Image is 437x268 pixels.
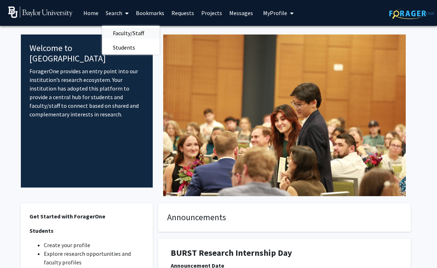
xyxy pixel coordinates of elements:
[29,227,54,234] strong: Students
[29,213,105,220] strong: Get Started with ForagerOne
[263,9,287,17] span: My Profile
[132,0,168,26] a: Bookmarks
[226,0,257,26] a: Messages
[102,0,132,26] a: Search
[102,28,160,38] a: Faculty/Staff
[102,26,155,40] span: Faculty/Staff
[389,8,434,19] img: ForagerOne Logo
[29,67,144,119] p: ForagerOne provides an entry point into our institution’s research ecosystem. Your institution ha...
[44,249,144,267] li: Explore research opportunities and faculty profiles
[171,248,398,258] h1: BURST Research Internship Day
[102,42,160,53] a: Students
[167,212,402,223] h4: Announcements
[5,236,31,263] iframe: Chat
[168,0,198,26] a: Requests
[198,0,226,26] a: Projects
[102,40,146,55] span: Students
[163,34,406,196] img: Cover Image
[8,6,73,18] img: Baylor University Logo
[80,0,102,26] a: Home
[29,43,144,64] h4: Welcome to [GEOGRAPHIC_DATA]
[44,241,144,249] li: Create your profile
